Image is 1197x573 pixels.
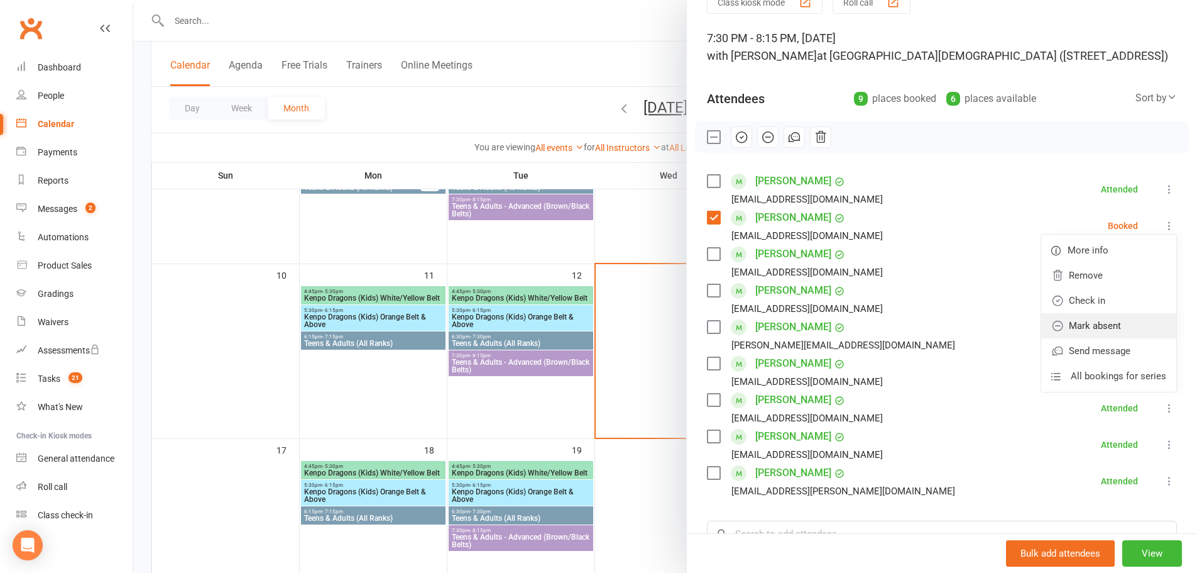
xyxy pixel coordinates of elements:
a: Gradings [16,280,133,308]
a: [PERSON_NAME] [755,244,831,264]
a: What's New [16,393,133,421]
span: More info [1068,243,1108,258]
div: [EMAIL_ADDRESS][DOMAIN_NAME] [731,410,883,426]
a: [PERSON_NAME] [755,171,831,191]
div: 7:30 PM - 8:15 PM, [DATE] [707,30,1177,65]
div: [EMAIL_ADDRESS][DOMAIN_NAME] [731,447,883,463]
span: at [GEOGRAPHIC_DATA][DEMOGRAPHIC_DATA] ([STREET_ADDRESS]) [817,49,1168,62]
a: [PERSON_NAME] [755,208,831,228]
a: Remove [1041,263,1176,288]
span: All bookings for series [1071,369,1166,384]
div: Calendar [38,119,74,129]
span: with [PERSON_NAME] [707,49,817,62]
a: Messages 2 [16,195,133,223]
div: [EMAIL_ADDRESS][DOMAIN_NAME] [731,191,883,208]
div: Product Sales [38,260,92,270]
a: [PERSON_NAME] [755,353,831,374]
a: [PERSON_NAME] [755,390,831,410]
div: Class check-in [38,510,93,520]
div: Payments [38,147,77,157]
div: 9 [854,92,868,106]
a: Payments [16,138,133,167]
a: Calendar [16,110,133,138]
div: Dashboard [38,62,81,72]
a: More info [1041,238,1176,263]
div: Booked [1108,221,1138,230]
div: Attended [1101,404,1138,413]
a: Automations [16,223,133,252]
button: Bulk add attendees [1006,540,1115,567]
div: [EMAIL_ADDRESS][DOMAIN_NAME] [731,374,883,390]
span: 21 [68,372,82,383]
div: Gradings [38,289,74,299]
div: [EMAIL_ADDRESS][DOMAIN_NAME] [731,301,883,317]
a: Reports [16,167,133,195]
a: [PERSON_NAME] [755,317,831,337]
a: Send message [1041,338,1176,364]
div: What's New [38,402,83,412]
div: Attended [1101,440,1138,449]
div: [PERSON_NAME][EMAIL_ADDRESS][DOMAIN_NAME] [731,337,955,353]
div: Waivers [38,317,68,327]
div: Attended [1101,185,1138,194]
span: 2 [85,203,96,213]
div: Reports [38,175,68,186]
div: Open Intercom Messenger [13,530,43,560]
div: Assessments [38,345,100,355]
div: [EMAIL_ADDRESS][DOMAIN_NAME] [731,228,883,244]
a: Clubworx [15,13,46,44]
div: Attended [1101,477,1138,486]
a: General attendance kiosk mode [16,445,133,473]
a: Roll call [16,473,133,501]
div: places booked [854,90,936,108]
div: Attendees [707,90,765,108]
button: View [1122,540,1182,567]
div: places available [946,90,1036,108]
a: Waivers [16,308,133,337]
div: [EMAIL_ADDRESS][PERSON_NAME][DOMAIN_NAME] [731,483,955,499]
div: 6 [946,92,960,106]
a: Assessments [16,337,133,365]
div: Automations [38,232,89,242]
a: [PERSON_NAME] [755,281,831,301]
a: All bookings for series [1041,364,1176,389]
a: [PERSON_NAME] [755,463,831,483]
a: [PERSON_NAME] [755,426,831,447]
a: Product Sales [16,252,133,280]
div: General attendance [38,453,114,464]
div: Roll call [38,482,67,492]
div: Sort by [1135,90,1177,106]
a: Dashboard [16,53,133,82]
div: People [38,91,64,101]
a: Mark absent [1041,313,1176,338]
a: People [16,82,133,110]
div: [EMAIL_ADDRESS][DOMAIN_NAME] [731,264,883,281]
input: Search to add attendees [707,521,1177,547]
div: Tasks [38,374,60,384]
div: Messages [38,204,77,214]
a: Class kiosk mode [16,501,133,530]
a: Check in [1041,288,1176,313]
a: Tasks 21 [16,365,133,393]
